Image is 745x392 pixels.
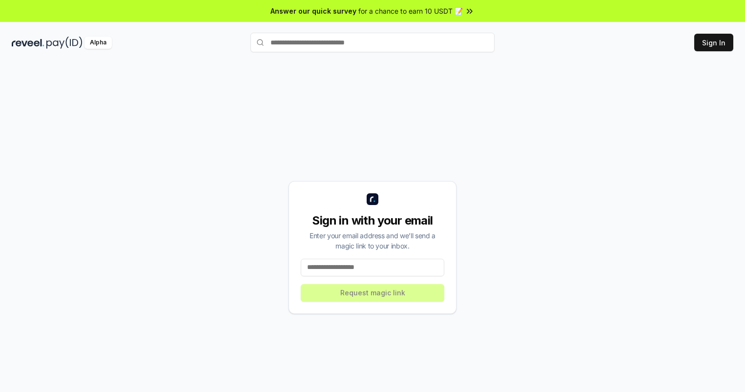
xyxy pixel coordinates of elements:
img: logo_small [367,193,378,205]
span: Answer our quick survey [270,6,356,16]
img: reveel_dark [12,37,44,49]
div: Enter your email address and we’ll send a magic link to your inbox. [301,230,444,251]
span: for a chance to earn 10 USDT 📝 [358,6,463,16]
div: Alpha [84,37,112,49]
button: Sign In [694,34,733,51]
img: pay_id [46,37,83,49]
div: Sign in with your email [301,213,444,228]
